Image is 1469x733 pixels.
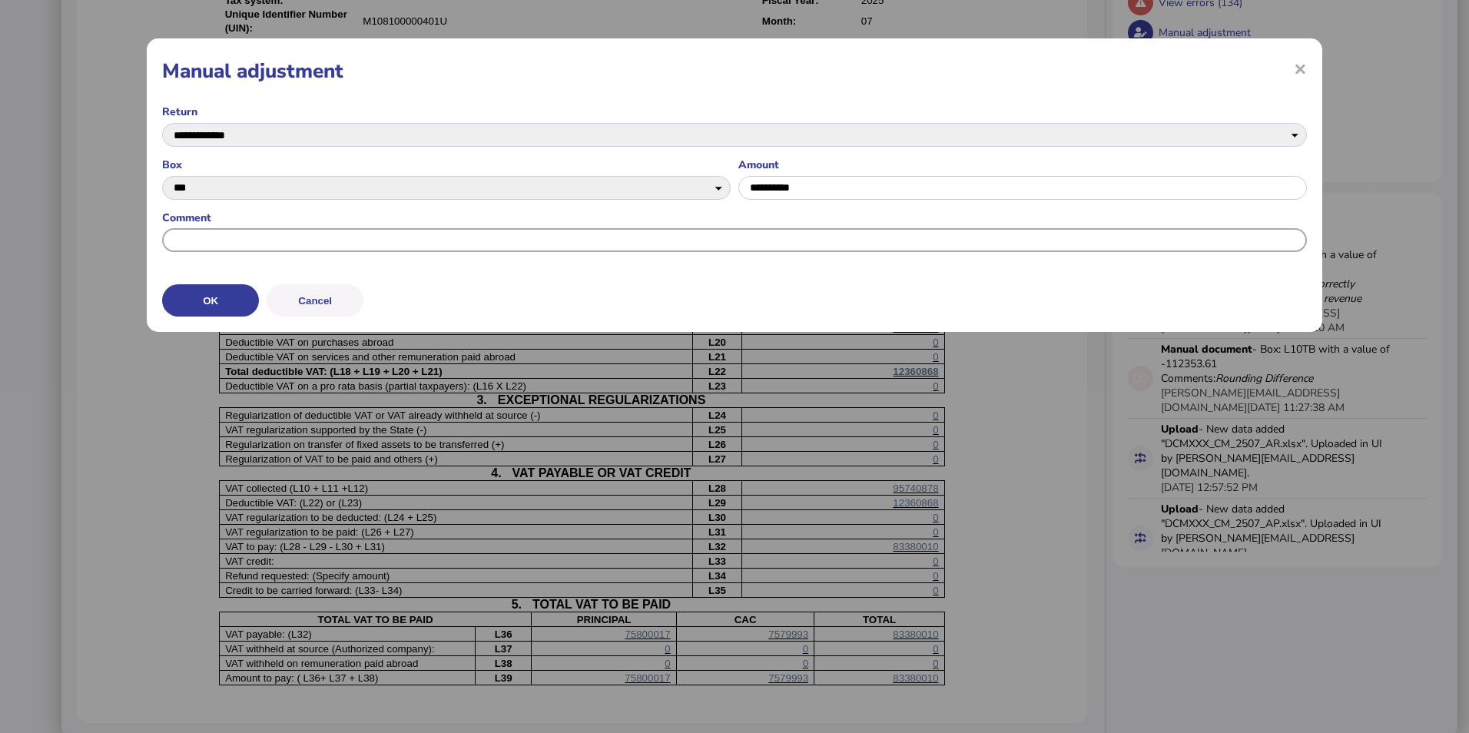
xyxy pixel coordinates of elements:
button: Cancel [267,284,363,317]
label: Comment [162,211,1307,225]
h1: Manual adjustment [162,58,1307,85]
label: Box [162,158,731,172]
span: × [1294,54,1307,83]
button: OK [162,284,259,317]
label: Return [162,104,1307,119]
label: Amount [738,158,1307,172]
